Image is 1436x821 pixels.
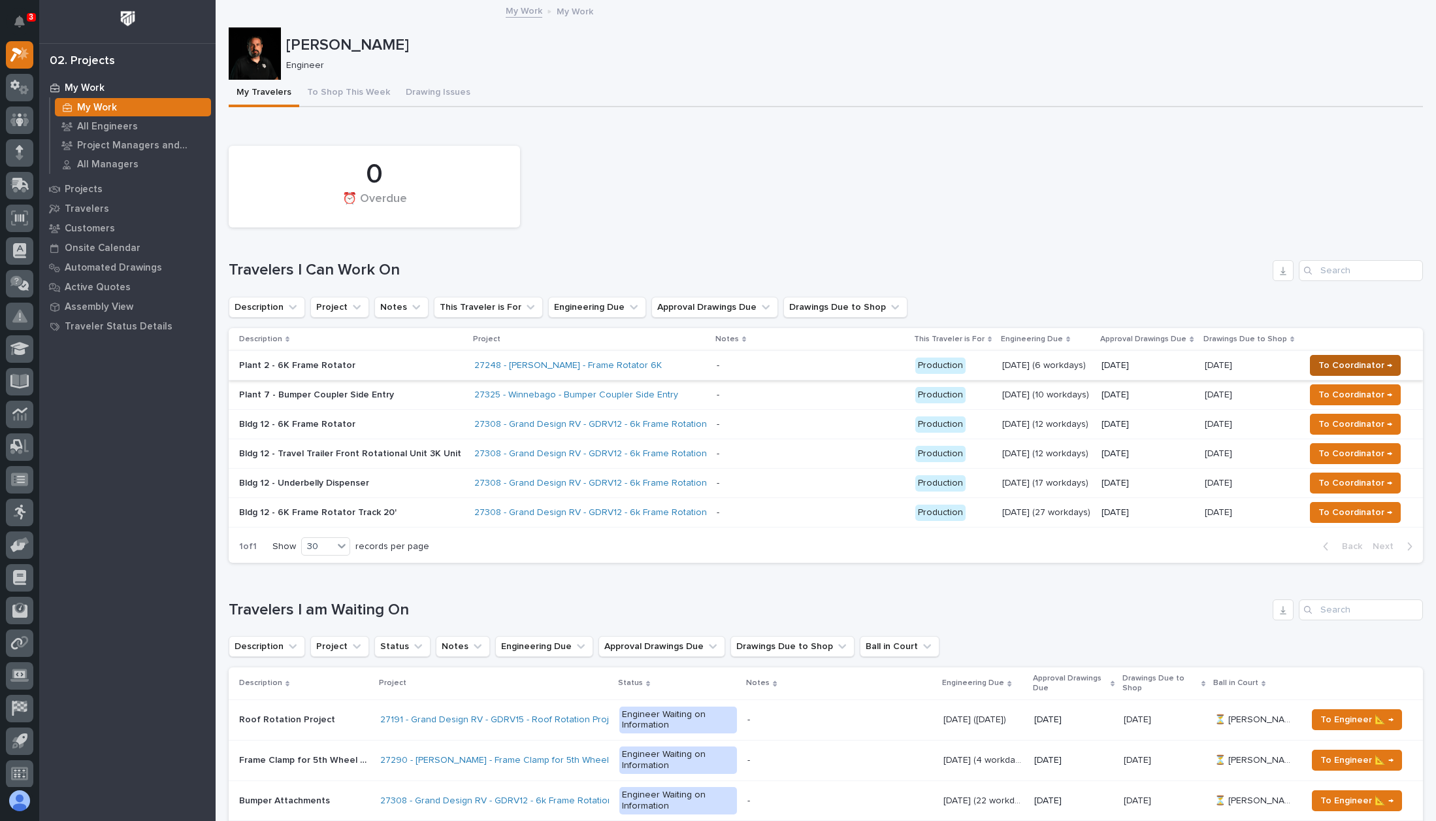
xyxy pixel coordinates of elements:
a: 27308 - Grand Design RV - GDRV12 - 6k Frame Rotation Unit [474,478,725,489]
div: - [747,755,750,766]
button: To Shop This Week [299,80,398,107]
button: Description [229,636,305,657]
span: To Engineer 📐 → [1320,793,1394,809]
p: Automated Drawings [65,262,162,274]
div: 02. Projects [50,54,115,69]
p: Traveler Status Details [65,321,172,333]
p: [DATE] [1205,387,1235,401]
button: Drawings Due to Shop [730,636,855,657]
p: [DATE] [1034,796,1113,807]
button: To Engineer 📐 → [1312,790,1402,811]
div: - [717,448,719,460]
p: [DATE] [1124,712,1154,726]
div: Production [915,505,966,521]
p: [DATE] [1205,446,1235,460]
span: To Engineer 📐 → [1320,712,1394,728]
p: ⏳ [PERSON_NAME] [1215,712,1299,726]
p: Bumper Attachments [239,793,333,807]
h1: Travelers I am Waiting On [229,601,1267,620]
p: [DATE] (27 workdays) [1002,507,1092,518]
button: Notes [436,636,490,657]
button: To Coordinator → [1310,414,1401,435]
p: ⏳ Ken Bajdek [1215,752,1299,766]
span: To Coordinator → [1318,416,1392,432]
p: All Managers [77,159,139,171]
p: Approval Drawings Due [1100,332,1186,346]
p: All Engineers [77,121,138,133]
p: Nov 4 (22 workdays) [943,793,1026,807]
tr: Plant 7 - Bumper Coupler Side Entry27325 - Winnebago - Bumper Coupler Side Entry - Production[DAT... [229,380,1423,410]
a: 27308 - Grand Design RV - GDRV12 - 6k Frame Rotation Unit [474,419,725,430]
div: Engineer Waiting on Information [619,746,738,774]
p: Bldg 12 - Underbelly Dispenser [239,478,464,489]
p: [DATE] (17 workdays) [1002,478,1092,489]
p: My Work [65,82,105,94]
p: [DATE] [1101,448,1194,460]
p: Drawings Due to Shop [1203,332,1287,346]
tr: Bumper AttachmentsBumper Attachments 27308 - Grand Design RV - GDRV12 - 6k Frame Rotation Unit En... [229,780,1423,821]
p: Active Quotes [65,282,131,293]
span: To Coordinator → [1318,446,1392,461]
span: To Coordinator → [1318,475,1392,491]
p: [DATE] (10 workdays) [1002,390,1092,401]
button: Drawings Due to Shop [783,297,907,318]
p: [DATE] [1101,390,1194,401]
a: My Work [50,98,216,116]
p: My Work [77,102,117,114]
div: Notifications3 [16,16,33,37]
div: - [747,714,750,726]
a: 27308 - Grand Design RV - GDRV12 - 6k Frame Rotation Unit [380,796,631,807]
p: [DATE] [1205,505,1235,518]
a: Projects [39,179,216,199]
p: Bldg 12 - Travel Trailer Front Rotational Unit 3K Unit [239,448,464,460]
a: Active Quotes [39,277,216,297]
p: [DATE] (12 workdays) [1002,419,1092,430]
p: Customers [65,223,115,235]
a: All Managers [50,155,216,173]
p: [DATE] [1205,358,1235,371]
p: [DATE] [1124,752,1154,766]
p: Notes [715,332,739,346]
input: Search [1299,599,1423,620]
a: Project Managers and Engineers [50,136,216,154]
p: Plant 2 - 6K Frame Rotator [239,360,464,371]
button: Notes [374,297,429,318]
button: Project [310,636,369,657]
div: ⏰ Overdue [251,192,498,220]
p: [DATE] [1101,419,1194,430]
div: Engineer Waiting on Information [619,707,738,734]
div: Production [915,387,966,403]
div: - [717,419,719,430]
p: Ball in Court [1213,676,1258,690]
p: Show [272,541,296,552]
tr: Bldg 12 - Underbelly Dispenser27308 - Grand Design RV - GDRV12 - 6k Frame Rotation Unit - Product... [229,469,1423,498]
button: Next [1367,541,1423,552]
span: To Coordinator → [1318,505,1392,520]
tr: Roof Rotation ProjectRoof Rotation Project 27191 - Grand Design RV - GDRV15 - Roof Rotation Proje... [229,700,1423,741]
div: 0 [251,158,498,191]
button: To Coordinator → [1310,384,1401,405]
a: Assembly View [39,297,216,316]
tr: Bldg 12 - Travel Trailer Front Rotational Unit 3K Unit27308 - Grand Design RV - GDRV12 - 6k Frame... [229,439,1423,469]
button: To Engineer 📐 → [1312,709,1402,730]
div: - [747,796,750,807]
button: Engineering Due [548,297,646,318]
a: My Work [39,78,216,97]
p: [DATE] ([DATE]) [943,712,1009,726]
p: Assembly View [65,301,133,313]
span: To Coordinator → [1318,387,1392,403]
p: Engineer [286,60,1412,71]
a: 27290 - [PERSON_NAME] - Frame Clamp for 5th Wheel Chassis [380,755,644,766]
p: Bldg 12 - 6K Frame Rotator [239,419,464,430]
p: Onsite Calendar [65,243,140,254]
a: Onsite Calendar [39,238,216,258]
div: - [717,390,719,401]
button: To Coordinator → [1310,443,1401,464]
p: [DATE] [1034,714,1113,726]
p: 1 of 1 [229,531,267,563]
button: To Coordinator → [1310,473,1401,494]
tr: Bldg 12 - 6K Frame Rotator27308 - Grand Design RV - GDRV12 - 6k Frame Rotation Unit - Production[... [229,410,1423,439]
div: Production [915,475,966,492]
p: [DATE] (4 workdays) [943,752,1026,766]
